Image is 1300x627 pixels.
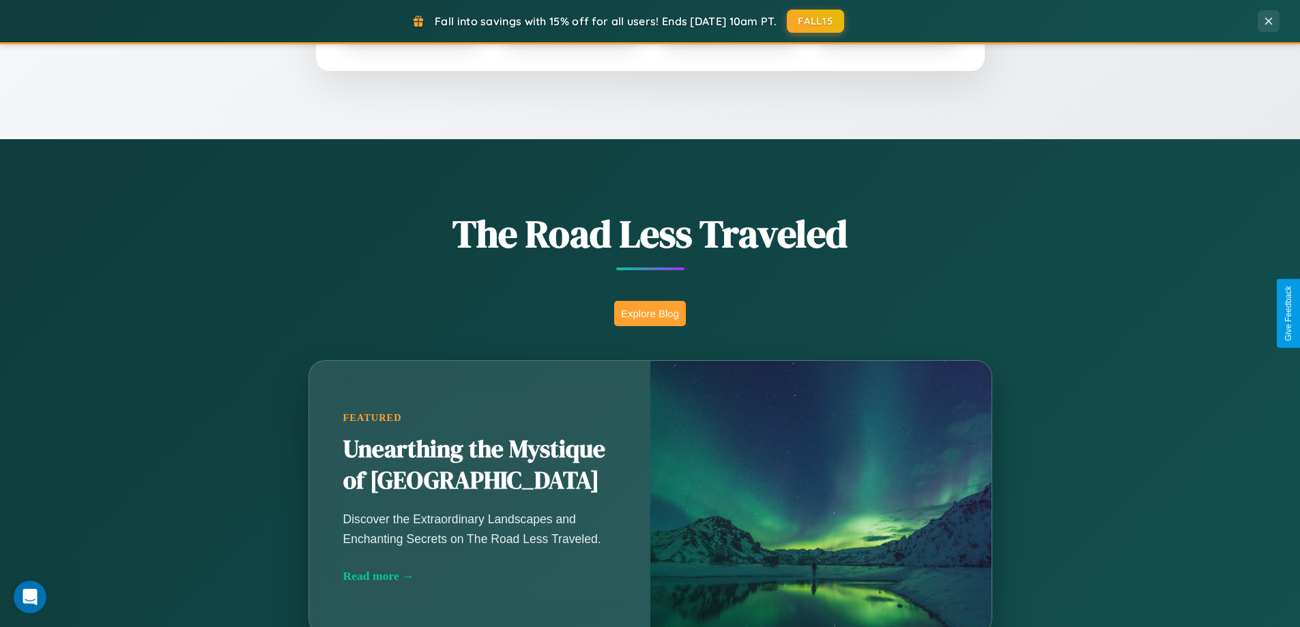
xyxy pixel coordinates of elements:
span: Fall into savings with 15% off for all users! Ends [DATE] 10am PT. [435,14,777,28]
iframe: Intercom live chat [14,581,46,613]
h1: The Road Less Traveled [241,207,1060,260]
div: Featured [343,412,616,424]
div: Read more → [343,569,616,583]
div: Give Feedback [1284,286,1293,341]
p: Discover the Extraordinary Landscapes and Enchanting Secrets on The Road Less Traveled. [343,510,616,548]
h2: Unearthing the Mystique of [GEOGRAPHIC_DATA] [343,434,616,497]
button: FALL15 [787,10,844,33]
button: Explore Blog [614,301,686,326]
